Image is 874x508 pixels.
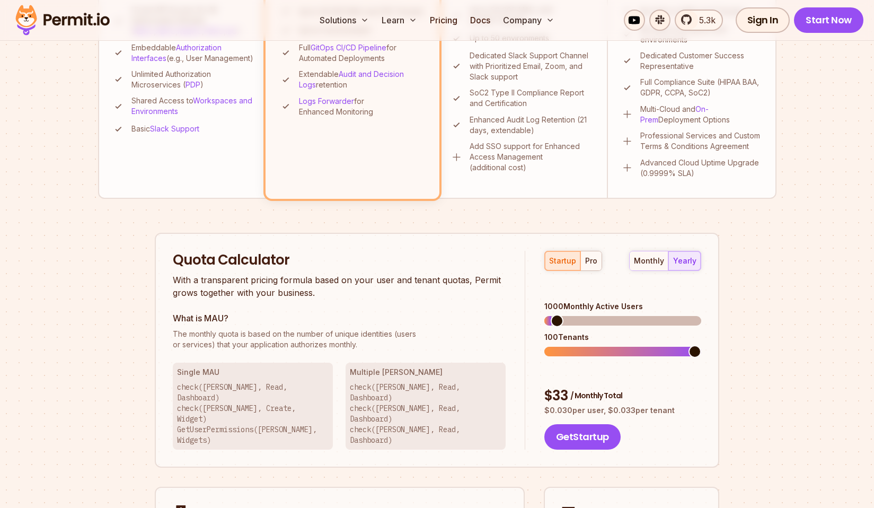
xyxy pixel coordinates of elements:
[640,77,763,98] p: Full Compliance Suite (HIPAA BAA, GDPR, CCPA, SoC2)
[150,124,199,133] a: Slack Support
[640,104,763,125] p: Multi-Cloud and Deployment Options
[173,329,506,350] p: or services) that your application authorizes monthly.
[640,50,763,72] p: Dedicated Customer Success Representative
[350,367,501,378] h3: Multiple [PERSON_NAME]
[131,124,199,134] p: Basic
[299,97,354,106] a: Logs Forwarder
[736,7,790,33] a: Sign In
[570,390,622,401] span: / Monthly Total
[470,141,594,173] p: Add SSO support for Enhanced Access Management (additional cost)
[186,80,200,89] a: PDP
[11,2,114,38] img: Permit logo
[131,95,255,117] p: Shared Access to
[675,10,723,31] a: 5.3k
[544,405,701,416] p: $ 0.030 per user, $ 0.033 per tenant
[131,42,255,64] p: Embeddable (e.g., User Management)
[177,382,329,445] p: check([PERSON_NAME], Read, Dashboard) check([PERSON_NAME], Create, Widget) GetUserPermissions([PE...
[470,50,594,82] p: Dedicated Slack Support Channel with Prioritized Email, Zoom, and Slack support
[544,387,701,406] div: $ 33
[544,332,701,343] div: 100 Tenants
[311,43,386,52] a: GitOps CI/CD Pipeline
[640,130,763,152] p: Professional Services and Custom Terms & Conditions Agreement
[299,69,426,90] p: Extendable retention
[470,115,594,136] p: Enhanced Audit Log Retention (21 days, extendable)
[470,87,594,109] p: SoC2 Type II Compliance Report and Certification
[634,256,664,266] div: monthly
[426,10,462,31] a: Pricing
[585,256,597,266] div: pro
[544,301,701,312] div: 1000 Monthly Active Users
[131,69,255,90] p: Unlimited Authorization Microservices ( )
[640,104,709,124] a: On-Prem
[544,424,621,450] button: GetStartup
[350,382,501,445] p: check([PERSON_NAME], Read, Dashboard) check([PERSON_NAME], Read, Dashboard) check([PERSON_NAME], ...
[299,96,426,117] p: for Enhanced Monitoring
[173,329,506,339] span: The monthly quota is based on the number of unique identities (users
[377,10,421,31] button: Learn
[299,42,426,64] p: Full for Automated Deployments
[173,251,506,270] h2: Quota Calculator
[499,10,559,31] button: Company
[299,69,404,89] a: Audit and Decision Logs
[640,157,763,179] p: Advanced Cloud Uptime Upgrade (0.9999% SLA)
[315,10,373,31] button: Solutions
[177,367,329,378] h3: Single MAU
[693,14,716,27] span: 5.3k
[131,43,222,63] a: Authorization Interfaces
[466,10,495,31] a: Docs
[794,7,863,33] a: Start Now
[173,274,506,299] p: With a transparent pricing formula based on your user and tenant quotas, Permit grows together wi...
[173,312,506,325] h3: What is MAU?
